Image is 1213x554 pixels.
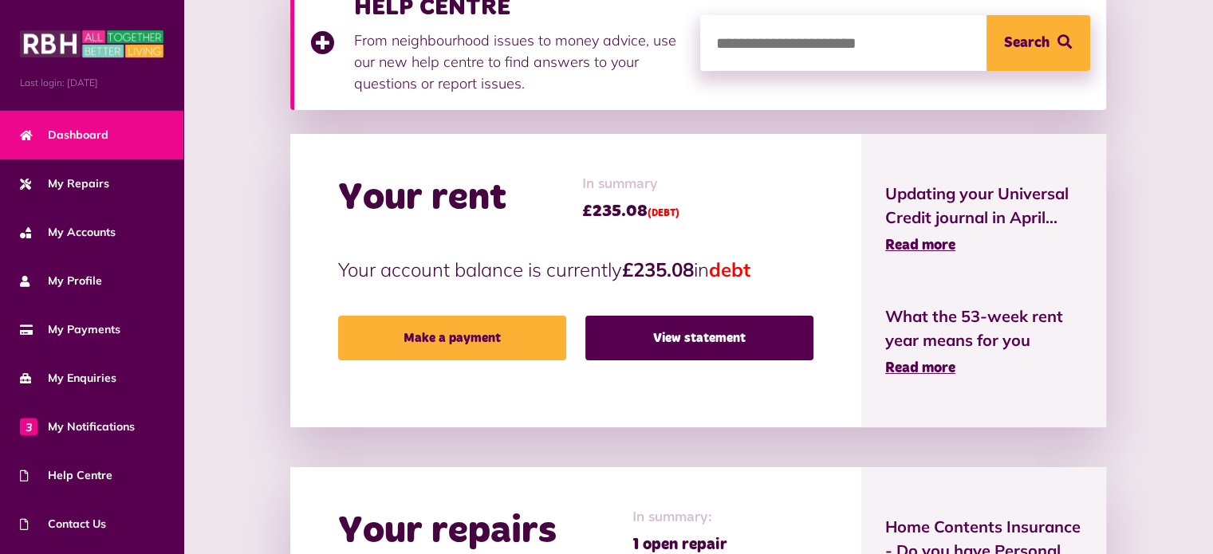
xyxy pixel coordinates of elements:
[622,257,694,281] strong: £235.08
[20,321,120,338] span: My Payments
[648,209,679,218] span: (DEBT)
[354,29,684,94] p: From neighbourhood issues to money advice, use our new help centre to find answers to your questi...
[20,418,135,435] span: My Notifications
[885,361,955,375] span: Read more
[20,76,163,90] span: Last login: [DATE]
[338,316,566,360] a: Make a payment
[20,370,116,387] span: My Enquiries
[885,305,1082,379] a: What the 53-week rent year means for you Read more
[338,175,506,222] h2: Your rent
[20,175,109,192] span: My Repairs
[338,255,813,284] p: Your account balance is currently in
[585,316,813,360] a: View statement
[632,507,727,528] span: In summary:
[987,15,1090,71] button: Search
[709,257,750,281] span: debt
[20,418,37,435] span: 3
[885,238,955,253] span: Read more
[20,127,108,143] span: Dashboard
[20,224,116,241] span: My Accounts
[582,174,679,195] span: In summary
[582,199,679,223] span: £235.08
[20,28,163,60] img: MyRBH
[885,182,1082,257] a: Updating your Universal Credit journal in April... Read more
[885,305,1082,352] span: What the 53-week rent year means for you
[20,273,102,289] span: My Profile
[885,182,1082,230] span: Updating your Universal Credit journal in April...
[20,516,106,532] span: Contact Us
[1004,15,1050,71] span: Search
[20,467,112,484] span: Help Centre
